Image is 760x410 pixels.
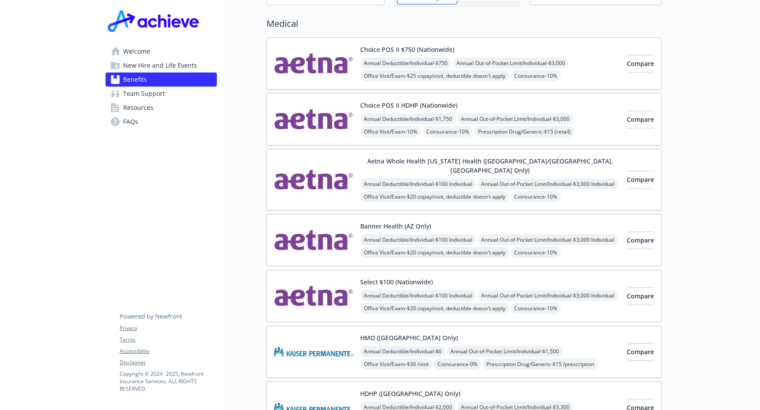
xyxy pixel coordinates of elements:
span: Office Visit/Exam - $30 /visit [360,359,432,370]
h2: Medical [267,17,661,30]
span: Office Visit/Exam - $20 copay/visit, deductible doesn't apply [360,303,509,314]
img: Aetna Inc carrier logo [274,277,353,315]
span: Annual Out-of-Pocket Limit/Individual - $3,000 Individual [478,234,618,245]
img: Kaiser Permanente Insurance Company carrier logo [274,333,353,370]
span: Annual Out-of-Pocket Limit/Individual - $1,500 [447,346,563,357]
span: FAQs [123,115,138,129]
span: Compare [627,292,654,300]
span: Resources [123,101,153,115]
span: New Hire and Life Events [123,58,197,73]
img: Aetna Inc carrier logo [274,45,353,82]
span: Compare [627,115,654,123]
img: Aetna Inc carrier logo [274,156,353,203]
span: Annual Out-of-Pocket Limit/Individual - $3,000 Individual [478,178,618,189]
a: Welcome [106,44,217,58]
span: Compare [627,175,654,184]
span: Office Visit/Exam - $25 copay/visit, deductible doesn't apply [360,70,509,81]
button: Choice POS II $750 (Nationwide) [360,45,454,54]
span: Coinsurance - 10% [511,247,561,258]
span: Welcome [123,44,150,58]
span: Coinsurance - 0% [434,359,481,370]
span: Annual Deductible/Individual - $1,750 [360,113,456,124]
span: Annual Out-of-Pocket Limit/Individual - $3,000 [457,113,573,124]
a: Disclaimer [120,359,216,366]
button: Compare [627,171,654,189]
span: Compare [627,348,654,356]
img: Aetna Inc carrier logo [274,221,353,259]
button: Banner Health (AZ Only) [360,221,431,231]
button: Compare [627,232,654,249]
a: Privacy [120,324,216,332]
span: Coinsurance - 10% [511,70,561,81]
span: Annual Out-of-Pocket Limit/Individual - $3,000 [453,58,569,69]
button: Compare [627,111,654,128]
a: Accessibility [120,347,216,355]
a: New Hire and Life Events [106,58,217,73]
a: Resources [106,101,217,115]
button: Aetna Whole Health [US_STATE] Health ([GEOGRAPHIC_DATA]/[GEOGRAPHIC_DATA], [GEOGRAPHIC_DATA] Only) [360,156,620,175]
button: Choice POS II HDHP (Nationwide) [360,101,457,110]
span: Annual Deductible/Individual - $750 [360,58,451,69]
span: Compare [627,59,654,68]
span: Coinsurance - 10% [511,191,561,202]
span: Coinsurance - 10% [423,126,473,137]
a: Team Support [106,87,217,101]
button: Compare [627,343,654,361]
span: Office Visit/Exam - 10% [360,126,421,137]
span: Annual Out-of-Pocket Limit/Individual - $3,000 Individual [478,290,618,301]
button: HMO ([GEOGRAPHIC_DATA] Only) [360,333,458,342]
span: Compare [627,236,654,244]
span: Prescription Drug/Generic - $15 /prescription [483,359,598,370]
span: Annual Deductible/Individual - $100 Individual [360,234,476,245]
span: Benefits [123,73,147,87]
span: Annual Deductible/Individual - $0 [360,346,445,357]
a: FAQs [106,115,217,129]
button: Select $100 (Nationwide) [360,277,433,287]
p: Copyright © 2024 - 2025 , Newfront Insurance Services, ALL RIGHTS RESERVED [120,370,216,392]
span: Coinsurance - 10% [511,303,561,314]
span: Team Support [123,87,165,101]
button: HDHP ([GEOGRAPHIC_DATA] Only) [360,389,460,398]
img: Aetna Inc carrier logo [274,101,353,138]
span: Annual Deductible/Individual - $100 Individual [360,178,476,189]
a: Terms [120,336,216,344]
span: Office Visit/Exam - $20 copay/visit, deductible doesn't apply [360,191,509,202]
button: Compare [627,287,654,305]
span: Prescription Drug/Generic - $15 (retail) [475,126,574,137]
a: Benefits [106,73,217,87]
span: Annual Deductible/Individual - $100 Individual [360,290,476,301]
span: Office Visit/Exam - $20 copay/visit, deductible doesn't apply [360,247,509,258]
button: Compare [627,55,654,73]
